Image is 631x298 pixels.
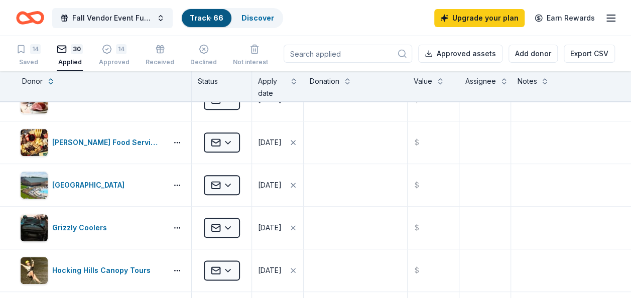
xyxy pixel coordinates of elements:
[529,9,601,27] a: Earn Rewards
[99,40,130,71] button: 14Approved
[192,71,252,101] div: Status
[465,75,496,87] div: Assignee
[16,58,41,66] div: Saved
[21,257,48,284] img: Image for Hocking Hills Canopy Tours
[21,172,48,199] img: Image for Great Wolf Lodge
[414,75,432,87] div: Value
[284,45,412,63] input: Search applied
[16,6,44,30] a: Home
[252,121,303,164] button: [DATE]
[146,58,174,66] div: Received
[233,40,276,71] button: Not interested
[52,264,155,276] div: Hocking Hills Canopy Tours
[252,207,303,249] button: [DATE]
[20,128,163,157] button: Image for Gordon Food Service Store[PERSON_NAME] Food Service Store
[258,264,282,276] div: [DATE]
[20,214,163,242] button: Image for Grizzly CoolersGrizzly Coolers
[21,214,48,241] img: Image for Grizzly Coolers
[241,14,274,22] a: Discover
[21,129,48,156] img: Image for Gordon Food Service Store
[99,58,130,66] div: Approved
[258,179,282,191] div: [DATE]
[517,75,537,87] div: Notes
[434,9,525,27] a: Upgrade your plan
[258,222,282,234] div: [DATE]
[310,75,339,87] div: Donation
[22,75,43,87] div: Donor
[16,40,41,71] button: 14Saved
[190,40,217,71] button: Declined
[72,12,153,24] span: Fall Vendor Event Fundraiser
[509,45,558,63] button: Add donor
[181,8,283,28] button: Track· 66Discover
[52,179,129,191] div: [GEOGRAPHIC_DATA]
[71,44,83,54] div: 30
[190,58,217,66] div: Declined
[116,44,127,54] div: 14
[52,222,111,234] div: Grizzly Coolers
[20,256,163,284] button: Image for Hocking Hills Canopy ToursHocking Hills Canopy Tours
[30,44,41,54] div: 14
[52,136,163,148] div: [PERSON_NAME] Food Service Store
[258,75,286,99] div: Apply date
[564,45,615,63] button: Export CSV
[57,58,83,66] div: Applied
[252,249,303,291] button: [DATE]
[252,164,303,206] button: [DATE]
[57,40,83,71] button: 30Applied
[52,8,173,28] button: Fall Vendor Event Fundraiser
[233,58,276,66] div: Not interested
[146,40,174,71] button: Received
[418,45,502,63] button: Approved assets
[20,171,163,199] button: Image for Great Wolf Lodge[GEOGRAPHIC_DATA]
[190,14,223,22] a: Track· 66
[258,136,282,148] div: [DATE]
